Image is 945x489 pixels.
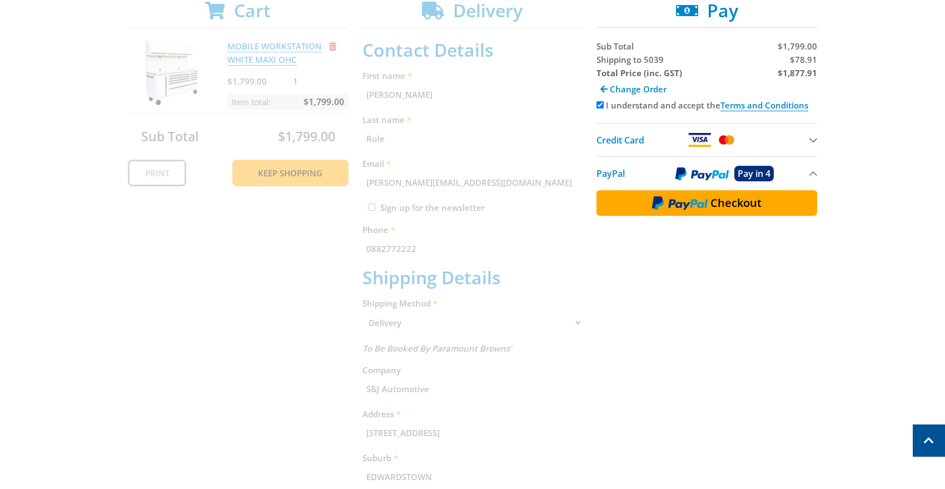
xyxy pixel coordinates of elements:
button: Checkout [596,190,817,216]
img: Visa [688,133,712,147]
span: $78.91 [790,54,817,65]
input: Please accept the terms and conditions. [596,101,604,108]
span: $1,799.00 [778,41,817,52]
img: PayPal [675,167,729,181]
span: Sub Total [596,41,634,52]
span: Checkout [710,197,762,209]
span: Credit Card [596,134,644,146]
span: PayPal [596,167,625,180]
img: Mastercard [717,133,736,147]
a: Change Order [596,80,670,98]
button: Credit Card [596,123,817,156]
span: Pay in 4 [738,167,770,180]
img: PayPal [652,196,708,210]
span: Shipping to 5039 [596,54,664,65]
strong: Total Price (inc. GST) [596,67,682,78]
span: Change Order [610,83,667,95]
button: PayPal Pay in 4 [596,156,817,190]
strong: $1,877.91 [778,67,817,78]
a: Terms and Conditions [720,100,808,111]
label: I understand and accept the [606,100,808,111]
